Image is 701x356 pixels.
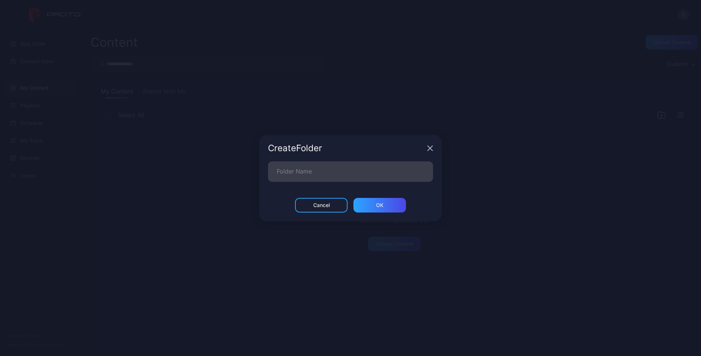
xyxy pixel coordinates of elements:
[313,202,330,208] div: Cancel
[268,144,424,153] div: Create Folder
[353,198,406,213] button: ОК
[376,202,383,208] div: ОК
[295,198,348,213] button: Cancel
[268,161,433,182] input: Folder Name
